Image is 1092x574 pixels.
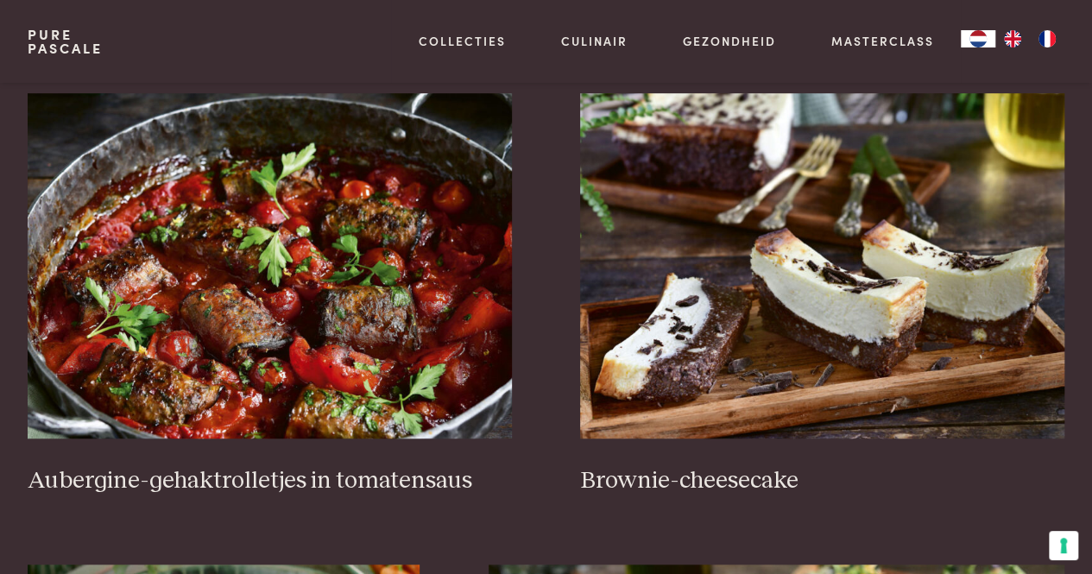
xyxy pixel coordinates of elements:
[28,28,103,55] a: PurePascale
[961,30,995,47] div: Language
[28,93,512,438] img: Aubergine-gehaktrolletjes in tomatensaus
[683,32,776,50] a: Gezondheid
[580,466,1064,496] h3: Brownie-cheesecake
[830,32,933,50] a: Masterclass
[580,93,1064,438] img: Brownie-cheesecake
[995,30,1030,47] a: EN
[995,30,1064,47] ul: Language list
[580,93,1064,495] a: Brownie-cheesecake Brownie-cheesecake
[561,32,628,50] a: Culinair
[961,30,995,47] a: NL
[961,30,1064,47] aside: Language selected: Nederlands
[28,93,512,495] a: Aubergine-gehaktrolletjes in tomatensaus Aubergine-gehaktrolletjes in tomatensaus
[419,32,506,50] a: Collecties
[28,466,512,496] h3: Aubergine-gehaktrolletjes in tomatensaus
[1049,531,1078,560] button: Uw voorkeuren voor toestemming voor trackingtechnologieën
[1030,30,1064,47] a: FR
